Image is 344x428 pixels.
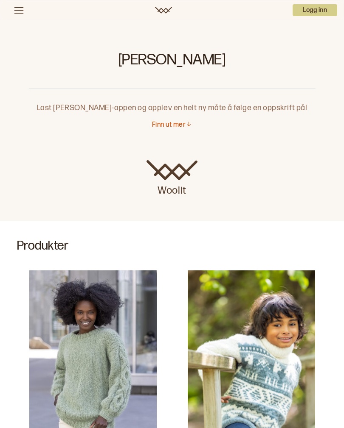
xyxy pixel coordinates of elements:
[155,7,172,14] a: Woolit
[147,160,197,181] img: Woolit
[293,4,337,16] button: User dropdown
[293,4,337,16] p: Logg inn
[147,160,197,197] a: Woolit
[152,121,192,130] button: Finn ut mer
[152,121,186,130] p: Finn ut mer
[29,51,316,75] h1: [PERSON_NAME]
[147,181,197,197] p: Woolit
[29,89,316,114] p: Last [PERSON_NAME]-appen og opplev en helt ny måte å følge en oppskrift på!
